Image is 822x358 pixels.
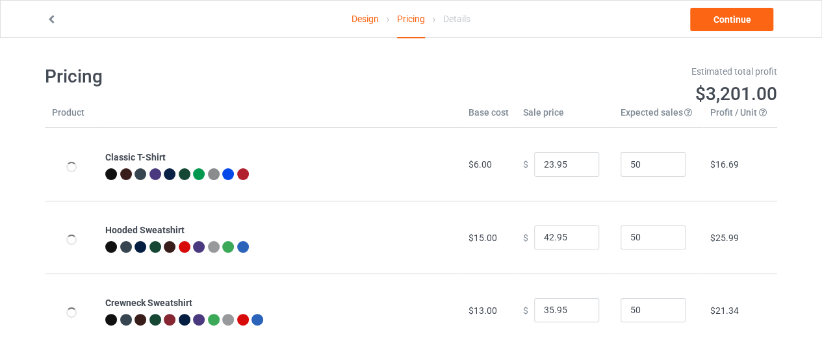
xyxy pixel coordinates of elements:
span: $3,201.00 [695,83,777,105]
span: $13.00 [469,305,497,316]
span: $25.99 [710,233,739,243]
span: $ [523,232,528,242]
span: $6.00 [469,159,492,170]
b: Classic T-Shirt [105,152,166,162]
th: Expected sales [613,106,703,128]
span: $21.34 [710,305,739,316]
span: $16.69 [710,159,739,170]
span: $15.00 [469,233,497,243]
th: Profit / Unit [703,106,777,128]
div: Estimated total profit [420,65,778,78]
th: Base cost [461,106,516,128]
th: Product [45,106,98,128]
a: Continue [690,8,773,31]
th: Sale price [516,106,613,128]
b: Hooded Sweatshirt [105,225,185,235]
span: $ [523,305,528,315]
img: heather_texture.png [208,168,220,180]
span: $ [523,159,528,170]
a: Design [352,1,379,37]
div: Details [443,1,470,37]
h1: Pricing [45,65,402,88]
div: Pricing [397,1,425,38]
b: Crewneck Sweatshirt [105,298,192,308]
